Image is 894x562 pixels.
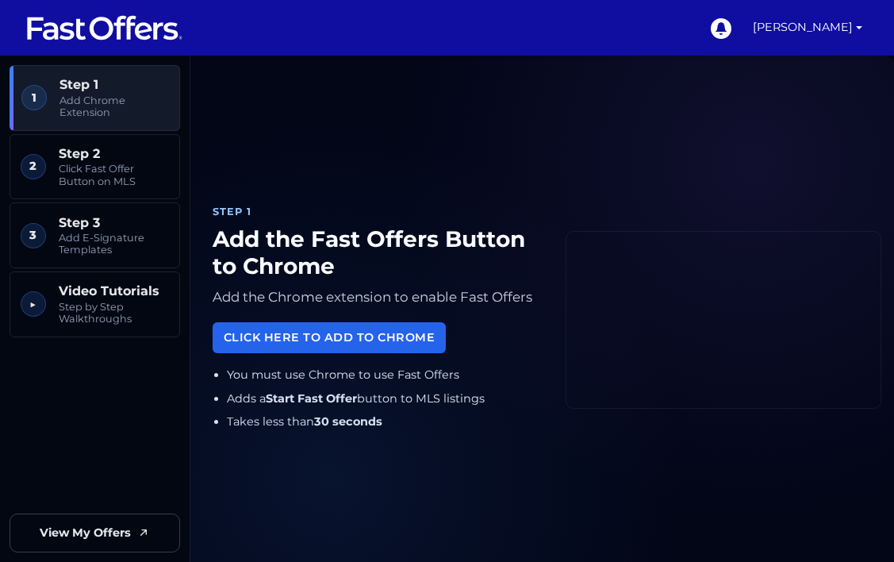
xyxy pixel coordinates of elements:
[59,301,169,325] span: Step by Step Walkthroughs
[59,146,169,161] span: Step 2
[59,163,169,187] span: Click Fast Offer Button on MLS
[59,94,169,119] span: Add Chrome Extension
[213,286,540,309] p: Add the Chrome extension to enable Fast Offers
[59,232,169,256] span: Add E-Signature Templates
[10,271,180,337] a: ▶︎ Video Tutorials Step by Step Walkthroughs
[10,134,180,200] a: 2 Step 2 Click Fast Offer Button on MLS
[40,524,131,542] span: View My Offers
[227,390,541,408] li: Adds a button to MLS listings
[21,85,47,110] span: 1
[21,291,46,317] span: ▶︎
[59,283,169,298] span: Video Tutorials
[21,154,46,179] span: 2
[566,232,881,408] iframe: Fast Offers Chrome Extension
[59,77,169,92] span: Step 1
[213,226,540,279] h1: Add the Fast Offers Button to Chrome
[266,391,357,406] strong: Start Fast Offer
[10,202,180,268] a: 3 Step 3 Add E-Signature Templates
[59,215,169,230] span: Step 3
[213,322,446,353] a: Click Here to Add to Chrome
[227,413,541,431] li: Takes less than
[314,414,382,429] strong: 30 seconds
[213,204,540,220] div: Step 1
[227,366,541,384] li: You must use Chrome to use Fast Offers
[10,514,180,552] a: View My Offers
[21,223,46,248] span: 3
[10,65,180,131] a: 1 Step 1 Add Chrome Extension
